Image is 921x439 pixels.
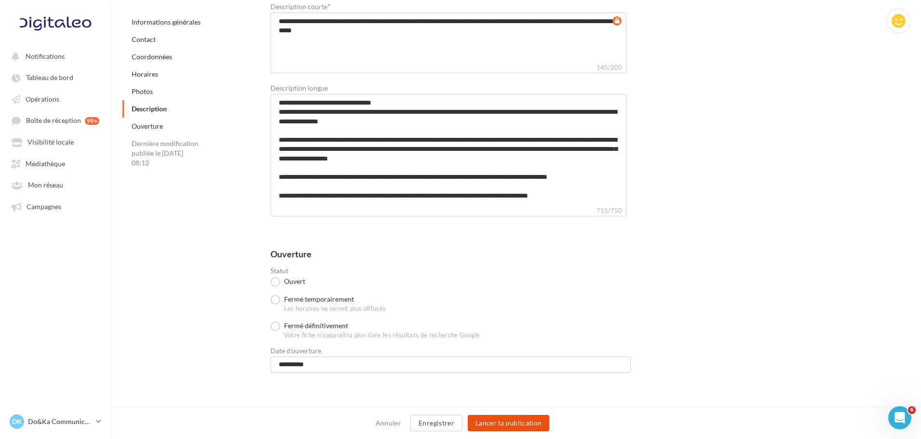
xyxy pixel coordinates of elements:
a: Description [132,105,167,113]
div: Les horaires ne seront plus diffusés [284,305,631,313]
div: Ouverture [271,250,312,258]
a: Horaires [132,70,158,78]
label: Description courte [271,2,626,10]
a: Ouverture [132,122,163,130]
span: Notifications [26,52,65,60]
span: Mon réseau [28,181,63,189]
span: 6 [908,406,916,414]
iframe: Intercom live chat [888,406,911,429]
a: Informations générales [132,18,201,26]
label: 715/750 [271,206,626,216]
span: Opérations [26,95,59,103]
label: Description longue [271,85,328,92]
div: 99+ [85,117,99,125]
span: Visibilité locale [27,138,74,146]
a: DK Do&Ka Communication [8,412,103,431]
a: Tableau de bord [6,68,105,86]
button: Notifications [6,47,101,65]
div: Dernière modification publiée le [DATE] 08:12 [122,135,209,172]
a: Campagnes [6,198,105,215]
label: Fermé temporairement [271,295,354,305]
p: Do&Ka Communication [28,417,92,426]
label: 145/200 [271,63,626,73]
div: Votre fiche n'apparaîtra plus dans les résultats de recherche Google [284,331,631,340]
label: Date d'ouverture [271,347,631,354]
button: Lancer la publication [468,415,549,431]
span: Tableau de bord [26,74,73,82]
label: Fermé définitivement [271,321,348,331]
span: Campagnes [27,202,61,211]
a: Contact [132,35,156,43]
label: Statut [271,267,631,274]
label: Ouvert [271,277,305,287]
a: Opérations [6,90,105,107]
a: Médiathèque [6,155,105,172]
button: Enregistrer [410,415,462,431]
a: Visibilité locale [6,133,105,150]
a: Boîte de réception 99+ [6,111,105,129]
a: Coordonnées [132,53,172,61]
span: DK [12,417,22,426]
a: Mon réseau [6,176,105,193]
span: Boîte de réception [26,117,81,125]
button: Annuler [372,417,405,429]
span: Médiathèque [26,160,65,168]
a: Photos [132,87,153,95]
